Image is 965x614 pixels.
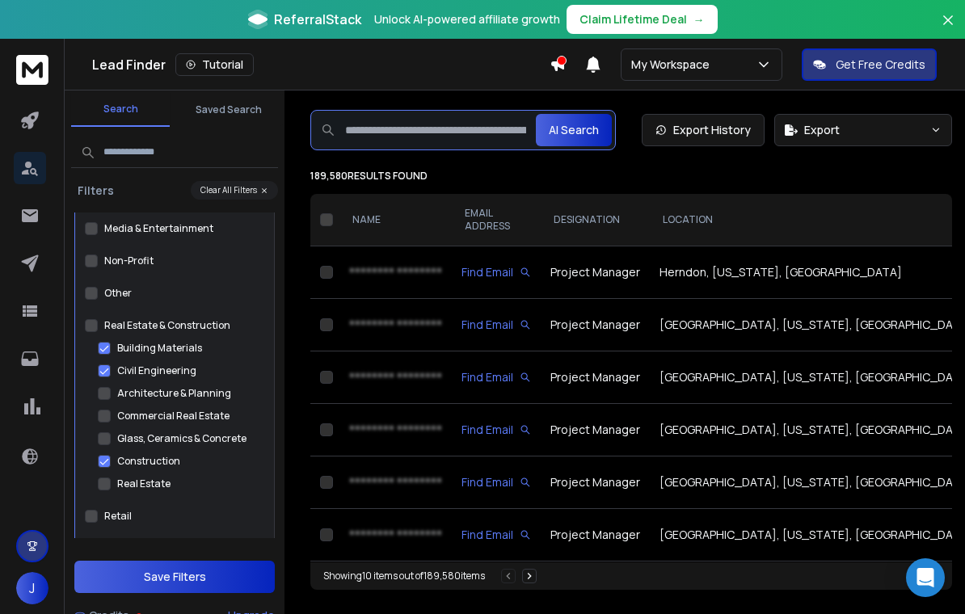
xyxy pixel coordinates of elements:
[92,53,550,76] div: Lead Finder
[541,299,650,351] td: Project Manager
[71,93,170,127] button: Search
[16,572,48,604] button: J
[117,477,171,490] label: Real Estate
[938,10,959,48] button: Close banner
[71,183,120,199] h3: Filters
[117,455,180,468] label: Construction
[804,122,840,138] span: Export
[104,222,213,235] label: Media & Entertainment
[104,287,132,300] label: Other
[906,558,945,597] div: Open Intercom Messenger
[274,10,361,29] span: ReferralStack
[117,342,202,355] label: Building Materials
[541,509,650,561] td: Project Manager
[310,170,952,183] p: 189,580 results found
[541,456,650,509] td: Project Manager
[836,57,925,73] p: Get Free Credits
[104,254,154,267] label: Non-Profit
[191,181,278,200] button: Clear All Filters
[461,422,531,438] div: Find Email
[541,404,650,456] td: Project Manager
[74,561,275,593] button: Save Filters
[461,317,531,333] div: Find Email
[179,94,278,126] button: Saved Search
[117,364,196,377] label: Civil Engineering
[541,561,650,614] td: Project Manager
[104,510,132,523] label: Retail
[374,11,560,27] p: Unlock AI-powered affiliate growth
[567,5,718,34] button: Claim Lifetime Deal→
[452,194,541,246] th: EMAIL ADDRESS
[642,114,765,146] a: Export History
[461,474,531,490] div: Find Email
[631,57,716,73] p: My Workspace
[117,432,247,445] label: Glass, Ceramics & Concrete
[541,351,650,404] td: Project Manager
[802,48,937,81] button: Get Free Credits
[117,387,231,400] label: Architecture & Planning
[175,53,254,76] button: Tutorial
[541,194,650,246] th: DESIGNATION
[461,527,531,543] div: Find Email
[104,319,230,332] label: Real Estate & Construction
[536,114,612,146] button: AI Search
[693,11,705,27] span: →
[117,410,230,423] label: Commercial Real Estate
[461,369,531,385] div: Find Email
[461,264,531,280] div: Find Email
[541,246,650,299] td: Project Manager
[323,570,485,582] div: Showing 10 items out of 189,580 items
[339,194,452,246] th: NAME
